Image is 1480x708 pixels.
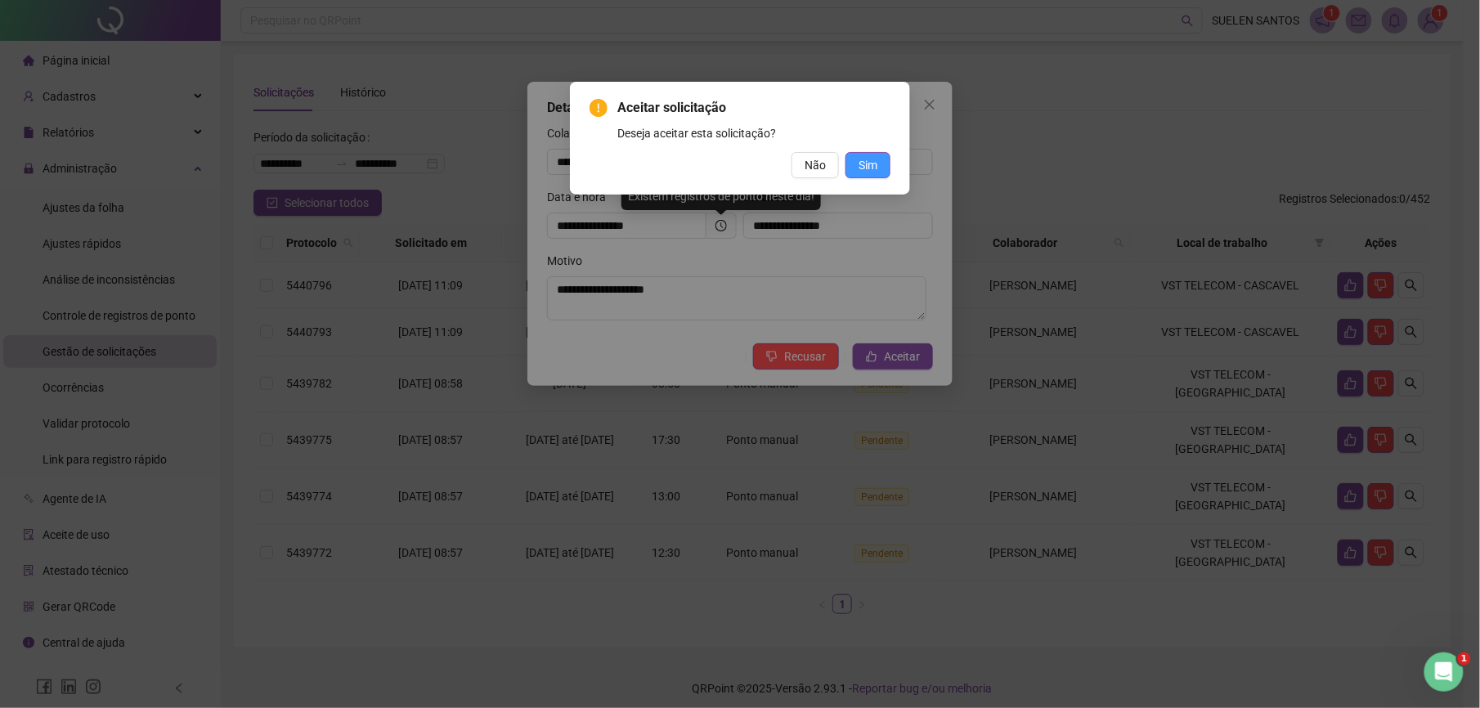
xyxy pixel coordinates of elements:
[1424,652,1464,692] iframe: Intercom live chat
[1458,652,1471,665] span: 1
[617,98,890,118] span: Aceitar solicitação
[617,124,890,142] div: Deseja aceitar esta solicitação?
[805,156,826,174] span: Não
[845,152,890,178] button: Sim
[859,156,877,174] span: Sim
[590,99,608,117] span: exclamation-circle
[792,152,839,178] button: Não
